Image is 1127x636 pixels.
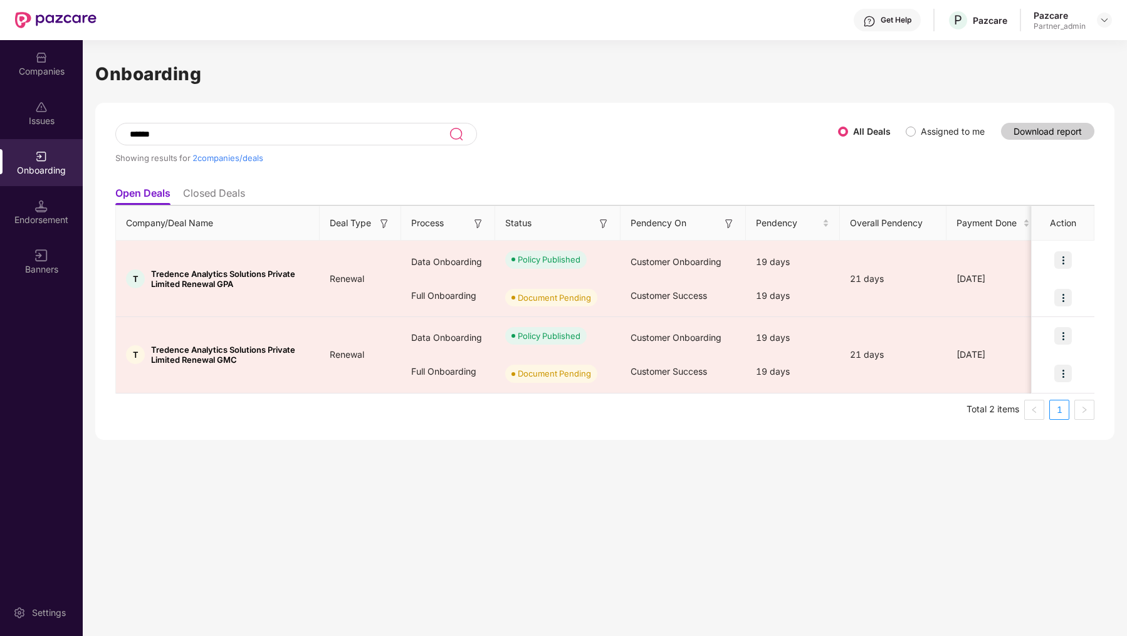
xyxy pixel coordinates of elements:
[320,349,374,360] span: Renewal
[35,101,48,113] img: svg+xml;base64,PHN2ZyBpZD0iSXNzdWVzX2Rpc2FibGVkIiB4bWxucz0iaHR0cDovL3d3dy53My5vcmcvMjAwMC9zdmciIH...
[13,607,26,619] img: svg+xml;base64,PHN2ZyBpZD0iU2V0dGluZy0yMHgyMCIgeG1sbnM9Imh0dHA6Ly93d3cudzMub3JnLzIwMDAvc3ZnIiB3aW...
[1049,400,1069,420] li: 1
[881,15,911,25] div: Get Help
[921,126,985,137] label: Assigned to me
[746,355,840,388] div: 19 days
[28,607,70,619] div: Settings
[631,366,707,377] span: Customer Success
[946,206,1041,241] th: Payment Done
[320,273,374,284] span: Renewal
[35,249,48,262] img: svg+xml;base64,PHN2ZyB3aWR0aD0iMTYiIGhlaWdodD0iMTYiIHZpZXdCb3g9IjAgMCAxNiAxNiIgZmlsbD0ibm9uZSIgeG...
[957,216,1020,230] span: Payment Done
[401,355,495,388] div: Full Onboarding
[35,200,48,212] img: svg+xml;base64,PHN2ZyB3aWR0aD0iMTQuNSIgaGVpZ2h0PSIxNC41IiB2aWV3Qm94PSIwIDAgMTYgMTYiIGZpbGw9Im5vbm...
[378,217,391,230] img: svg+xml;base64,PHN2ZyB3aWR0aD0iMTYiIGhlaWdodD0iMTYiIHZpZXdCb3g9IjAgMCAxNiAxNiIgZmlsbD0ibm9uZSIgeG...
[746,206,840,241] th: Pendency
[15,12,97,28] img: New Pazcare Logo
[115,153,838,163] div: Showing results for
[1030,406,1038,414] span: left
[330,216,371,230] span: Deal Type
[518,291,591,304] div: Document Pending
[723,217,735,230] img: svg+xml;base64,PHN2ZyB3aWR0aD0iMTYiIGhlaWdodD0iMTYiIHZpZXdCb3g9IjAgMCAxNiAxNiIgZmlsbD0ibm9uZSIgeG...
[1054,327,1072,345] img: icon
[116,206,320,241] th: Company/Deal Name
[1034,21,1086,31] div: Partner_admin
[1074,400,1094,420] li: Next Page
[746,245,840,279] div: 19 days
[631,290,707,301] span: Customer Success
[151,345,310,365] span: Tredence Analytics Solutions Private Limited Renewal GMC
[1081,406,1088,414] span: right
[35,51,48,64] img: svg+xml;base64,PHN2ZyBpZD0iQ29tcGFuaWVzIiB4bWxucz0iaHR0cDovL3d3dy53My5vcmcvMjAwMC9zdmciIHdpZHRoPS...
[95,60,1114,88] h1: Onboarding
[1074,400,1094,420] button: right
[1099,15,1109,25] img: svg+xml;base64,PHN2ZyBpZD0iRHJvcGRvd24tMzJ4MzIiIHhtbG5zPSJodHRwOi8vd3d3LnczLm9yZy8yMDAwL3N2ZyIgd2...
[126,269,145,288] div: T
[631,216,686,230] span: Pendency On
[1054,251,1072,269] img: icon
[1001,123,1094,140] button: Download report
[1034,9,1086,21] div: Pazcare
[946,348,1041,362] div: [DATE]
[1024,400,1044,420] button: left
[746,321,840,355] div: 19 days
[401,245,495,279] div: Data Onboarding
[840,272,946,286] div: 21 days
[472,217,485,230] img: svg+xml;base64,PHN2ZyB3aWR0aD0iMTYiIGhlaWdodD0iMTYiIHZpZXdCb3g9IjAgMCAxNiAxNiIgZmlsbD0ibm9uZSIgeG...
[401,321,495,355] div: Data Onboarding
[840,206,946,241] th: Overall Pendency
[449,127,463,142] img: svg+xml;base64,PHN2ZyB3aWR0aD0iMjQiIGhlaWdodD0iMjUiIHZpZXdCb3g9IjAgMCAyNCAyNSIgZmlsbD0ibm9uZSIgeG...
[401,279,495,313] div: Full Onboarding
[1054,365,1072,382] img: icon
[967,400,1019,420] li: Total 2 items
[35,150,48,163] img: svg+xml;base64,PHN2ZyB3aWR0aD0iMjAiIGhlaWdodD0iMjAiIHZpZXdCb3g9IjAgMCAyMCAyMCIgZmlsbD0ibm9uZSIgeG...
[183,187,245,205] li: Closed Deals
[597,217,610,230] img: svg+xml;base64,PHN2ZyB3aWR0aD0iMTYiIGhlaWdodD0iMTYiIHZpZXdCb3g9IjAgMCAxNiAxNiIgZmlsbD0ibm9uZSIgeG...
[518,253,580,266] div: Policy Published
[505,216,532,230] span: Status
[946,272,1041,286] div: [DATE]
[411,216,444,230] span: Process
[631,332,721,343] span: Customer Onboarding
[192,153,263,163] span: 2 companies/deals
[1024,400,1044,420] li: Previous Page
[840,348,946,362] div: 21 days
[756,216,820,230] span: Pendency
[518,330,580,342] div: Policy Published
[973,14,1007,26] div: Pazcare
[863,15,876,28] img: svg+xml;base64,PHN2ZyBpZD0iSGVscC0zMngzMiIgeG1sbnM9Imh0dHA6Ly93d3cudzMub3JnLzIwMDAvc3ZnIiB3aWR0aD...
[518,367,591,380] div: Document Pending
[1032,206,1094,241] th: Action
[1054,289,1072,306] img: icon
[126,345,145,364] div: T
[151,269,310,289] span: Tredence Analytics Solutions Private Limited Renewal GPA
[954,13,962,28] span: P
[115,187,170,205] li: Open Deals
[1050,400,1069,419] a: 1
[631,256,721,267] span: Customer Onboarding
[853,126,891,137] label: All Deals
[746,279,840,313] div: 19 days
